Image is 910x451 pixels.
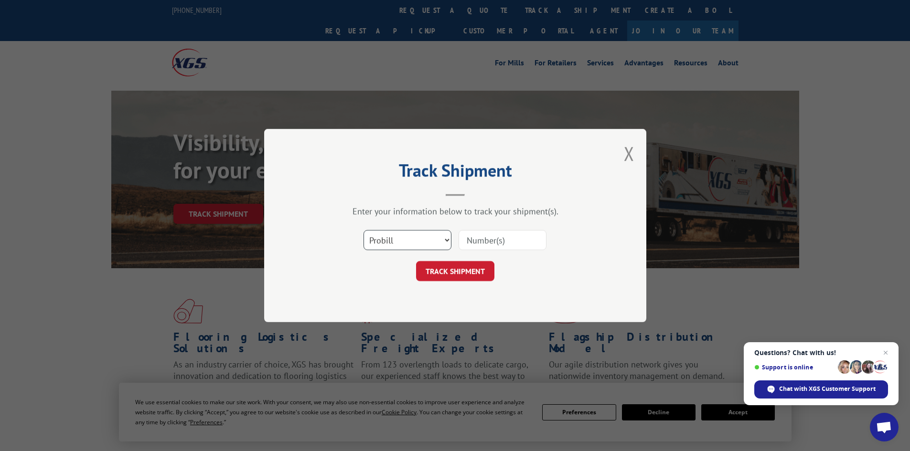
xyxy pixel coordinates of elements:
[754,349,888,357] span: Questions? Chat with us!
[312,206,599,217] div: Enter your information below to track your shipment(s).
[754,380,888,399] span: Chat with XGS Customer Support
[870,413,899,441] a: Open chat
[459,230,546,250] input: Number(s)
[312,164,599,182] h2: Track Shipment
[624,141,634,166] button: Close modal
[754,364,835,371] span: Support is online
[779,385,876,393] span: Chat with XGS Customer Support
[416,261,494,281] button: TRACK SHIPMENT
